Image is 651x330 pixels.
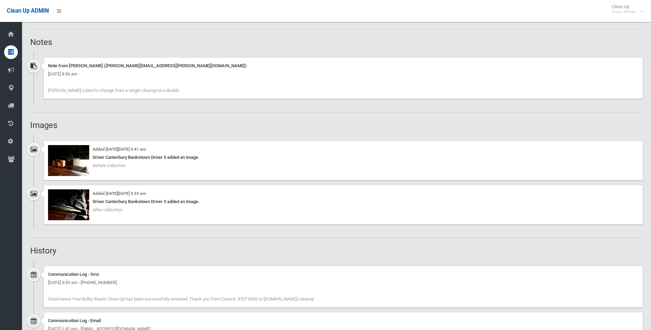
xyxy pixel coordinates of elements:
[48,198,639,206] div: Driver Canterbury Bankstown Driver 3 added an image.
[608,4,642,14] span: Clean Up
[48,296,314,302] span: Good news! Your Bulky Waste Clean Up has been successfully removed. Thank you from Council. 9707 ...
[48,88,180,93] span: [PERSON_NAME] called to change from a single cleanup to a double.
[48,62,639,70] div: Note from [PERSON_NAME] ([PERSON_NAME][EMAIL_ADDRESS][PERSON_NAME][DOMAIN_NAME])
[48,145,89,176] img: 2025-02-2805.40.473135698008245855701.jpg
[48,279,639,287] div: [DATE] 5:53 am - [PHONE_NUMBER]
[30,121,643,130] h2: Images
[93,191,146,196] small: Added [DATE][DATE] 5:53 am
[48,153,639,162] div: Driver Canterbury Bankstown Driver 3 added an image.
[30,246,643,255] h2: History
[30,38,643,47] h2: Notes
[612,9,636,14] small: Super Admin
[93,147,146,152] small: Added [DATE][DATE] 5:41 am
[7,8,49,14] span: Clean Up ADMIN
[48,270,639,279] div: Communication Log - Sms
[48,189,89,220] img: 2025-02-2805.53.168787855995940782676.jpg
[93,163,126,168] span: Before collection
[93,207,122,212] span: After collection
[48,70,639,78] div: [DATE] 8:36 am
[48,317,639,325] div: Communication Log - Email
